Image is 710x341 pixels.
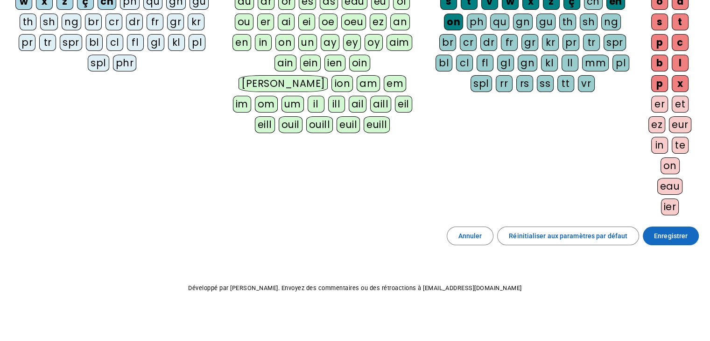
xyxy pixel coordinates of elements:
[471,75,492,92] div: spl
[672,14,689,30] div: t
[537,75,554,92] div: ss
[319,14,337,30] div: oe
[390,14,410,30] div: an
[436,55,452,71] div: bl
[447,227,494,245] button: Annuler
[460,34,477,51] div: cr
[651,96,668,113] div: er
[651,137,668,154] div: in
[651,75,668,92] div: p
[643,227,699,245] button: Enregistrer
[127,34,144,51] div: fl
[239,75,328,92] div: [PERSON_NAME]
[559,14,576,30] div: th
[557,75,574,92] div: tt
[657,178,683,195] div: eau
[106,34,123,51] div: cl
[105,14,122,30] div: cr
[497,227,639,245] button: Réinitialiser aux paramètres par défaut
[521,34,538,51] div: gr
[562,34,579,51] div: pr
[255,96,278,113] div: om
[604,34,626,51] div: spr
[370,96,391,113] div: aill
[672,96,689,113] div: et
[651,34,668,51] div: p
[148,34,164,51] div: gl
[497,55,514,71] div: gl
[490,14,509,30] div: qu
[364,116,390,133] div: euill
[496,75,513,92] div: rr
[370,14,387,30] div: ez
[189,34,205,51] div: pl
[513,14,533,30] div: gn
[233,96,251,113] div: im
[281,96,304,113] div: um
[308,96,324,113] div: il
[349,96,367,113] div: ail
[365,34,383,51] div: oy
[232,34,251,51] div: en
[298,14,315,30] div: ei
[60,34,82,51] div: spr
[654,230,688,242] span: Enregistrer
[19,34,35,51] div: pr
[279,116,302,133] div: ouil
[147,14,163,30] div: fr
[188,14,204,30] div: kr
[516,75,533,92] div: rs
[167,14,184,30] div: gr
[341,14,366,30] div: oeu
[477,55,493,71] div: fl
[542,34,559,51] div: kr
[88,55,109,71] div: spl
[113,55,137,71] div: phr
[40,14,58,30] div: sh
[480,34,497,51] div: dr
[278,14,295,30] div: ai
[661,199,679,215] div: ier
[648,116,665,133] div: ez
[168,34,185,51] div: kl
[86,34,103,51] div: bl
[235,14,253,30] div: ou
[672,75,689,92] div: x
[395,96,412,113] div: eil
[328,96,345,113] div: ill
[349,55,371,71] div: oin
[387,34,412,51] div: aim
[257,14,274,30] div: er
[439,34,456,51] div: br
[39,34,56,51] div: tr
[321,34,339,51] div: ay
[306,116,333,133] div: ouill
[331,75,353,92] div: ion
[583,34,600,51] div: tr
[300,55,321,71] div: ein
[7,283,703,294] p: Développé par [PERSON_NAME]. Envoyez des commentaires ou des rétroactions à [EMAIL_ADDRESS][DOMAI...
[62,14,81,30] div: ng
[20,14,36,30] div: th
[275,34,295,51] div: on
[580,14,598,30] div: sh
[444,14,463,30] div: on
[651,14,668,30] div: s
[669,116,691,133] div: eur
[501,34,518,51] div: fr
[536,14,555,30] div: gu
[343,34,361,51] div: ey
[126,14,143,30] div: dr
[384,75,406,92] div: em
[255,34,272,51] div: in
[672,55,689,71] div: l
[255,116,275,133] div: eill
[672,34,689,51] div: c
[518,55,537,71] div: gn
[467,14,486,30] div: ph
[661,157,680,174] div: on
[651,55,668,71] div: b
[458,230,482,242] span: Annuler
[85,14,102,30] div: br
[578,75,595,92] div: vr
